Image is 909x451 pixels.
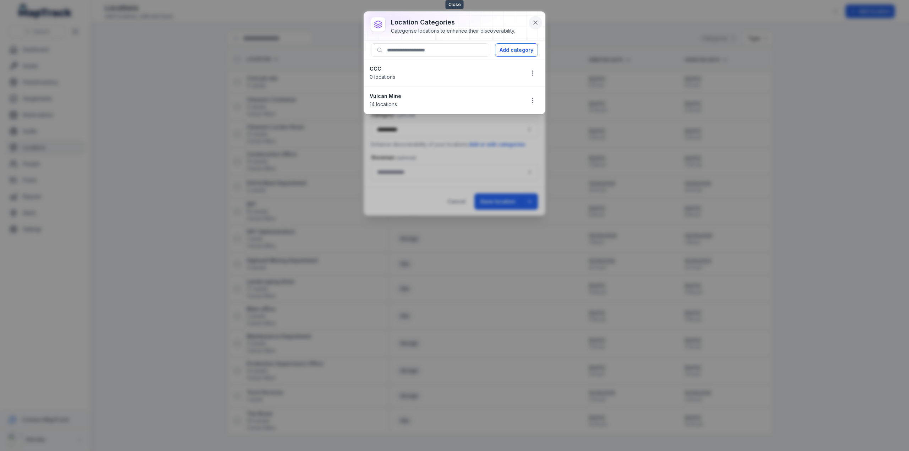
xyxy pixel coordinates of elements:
button: Add category [495,43,538,57]
span: 14 locations [370,101,397,107]
div: Categorise locations to enhance their discoverability. [391,27,515,34]
strong: Vulcan Mine [370,93,519,100]
span: 0 locations [370,74,395,80]
span: Close [446,0,464,9]
strong: CCC [370,65,519,72]
h3: location categories [391,17,515,27]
